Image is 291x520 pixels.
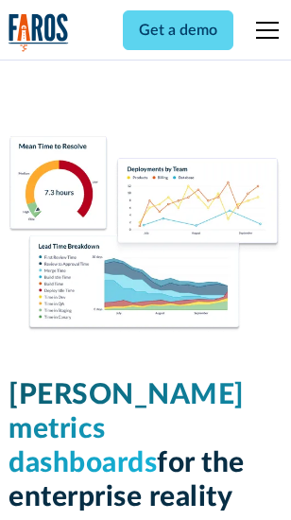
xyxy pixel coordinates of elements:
[123,10,233,50] a: Get a demo
[9,378,282,514] h1: for the enterprise reality
[245,8,282,53] div: menu
[9,13,69,52] a: home
[9,381,245,477] span: [PERSON_NAME] metrics dashboards
[9,13,69,52] img: Logo of the analytics and reporting company Faros.
[9,136,282,333] img: Dora Metrics Dashboard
